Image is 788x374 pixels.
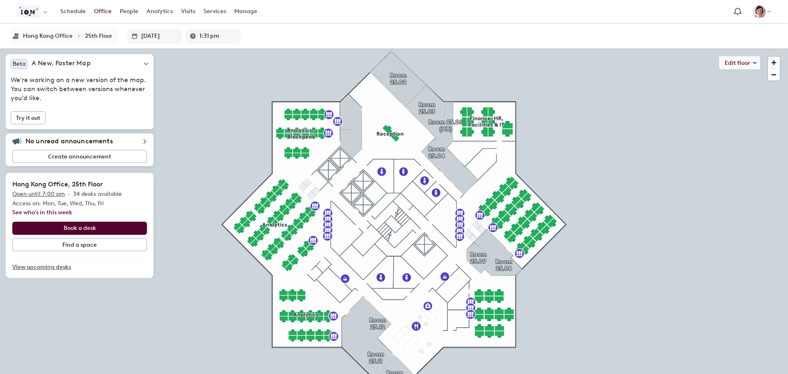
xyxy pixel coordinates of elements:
[199,29,236,44] input: Enter a time in h:mm a format or select it for a dropdown list
[82,30,115,42] button: 25th Floor
[25,137,113,145] h5: No unread announcements
[177,4,199,19] a: Visits
[199,4,230,19] a: Services
[141,29,178,44] input: Enter date in L format or select it from the dropdown
[21,30,75,42] button: Hong Kong Office
[12,258,147,276] a: View upcoming desks
[116,4,142,19] a: People
[12,209,72,216] a: See who's in this week
[730,4,745,19] a: Notification bell navigates to notifications page
[85,32,112,39] div: 25th Floor
[12,199,147,208] p: Access on: Mon, Tue, Wed, Thu, Fri
[732,6,743,17] span: Notification bell navigates to notifications page
[749,3,775,20] button: Jessica Chan
[11,76,149,103] span: We're working on a new version of the map. You can switch between versions whenever you'd like.
[753,5,766,18] img: Jessica Chan
[11,59,149,103] div: BetaA New, Faster MapWe're working on a new version of the map. You can switch between versions w...
[12,137,147,147] div: No unread announcements
[12,179,147,189] h2: Hong Kong Office, 25th Floor
[142,4,177,19] a: Analytics
[90,4,116,19] a: Office
[12,189,65,199] p: Open until 7:00 pm
[11,111,46,124] button: Try it out
[23,32,73,39] div: Hong Kong Office
[230,4,261,19] a: Manage
[56,4,90,19] a: Schedule
[13,60,25,67] span: Beta
[13,2,52,21] button: Select an organization - ION Group currently selected
[12,150,147,163] button: Create announcement
[32,59,91,69] h5: A New, Faster Map
[12,222,147,235] button: Book a desk
[12,238,147,251] button: Find a space
[73,189,122,199] p: 34 desks available
[719,56,760,69] button: Edit floor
